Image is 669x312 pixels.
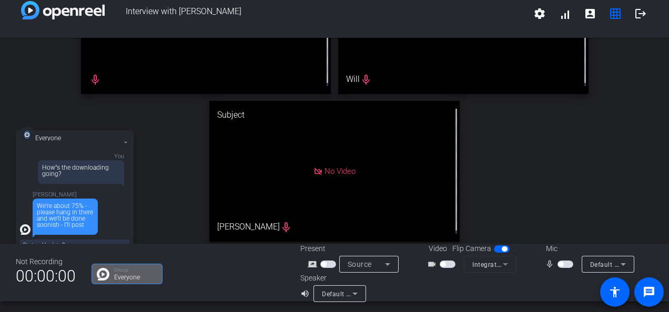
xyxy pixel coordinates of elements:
[300,273,363,284] div: Speaker
[427,258,440,271] mat-icon: videocam_outline
[300,243,406,254] div: Present
[552,1,577,26] button: signal_cellular_alt
[16,256,76,267] div: Not Recording
[545,258,557,271] mat-icon: mic_none
[33,192,98,197] p: [PERSON_NAME]
[20,224,31,235] img: all-white.svg
[42,164,120,177] div: How"s the downloading going?
[322,289,443,298] span: Default - Speakers (2- Realtek(R) Audio)
[209,101,460,129] div: Subject
[114,267,157,273] p: Group
[38,153,124,159] p: You
[105,1,527,26] span: Interview with [PERSON_NAME]
[97,268,109,280] img: Chat Icon
[452,243,491,254] span: Flip Camera
[609,286,621,298] mat-icon: accessibility
[308,258,320,271] mat-icon: screen_share_outline
[535,243,641,254] div: Mic
[35,136,78,141] h3: Everyone
[114,274,157,280] p: Everyone
[584,7,596,20] mat-icon: account_box
[348,260,372,268] span: Source
[37,203,94,228] div: We're about 75% - please hang in there and we'll be done soonish - I'll post
[21,1,105,19] img: white-gradient.svg
[643,286,655,298] mat-icon: message
[300,287,313,300] mat-icon: volume_up
[533,7,546,20] mat-icon: settings
[24,131,30,139] img: all-white.svg
[429,243,447,254] span: Video
[609,7,622,20] mat-icon: grid_on
[325,167,356,176] span: No Video
[634,7,647,20] mat-icon: logout
[16,263,76,289] span: 00:00:00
